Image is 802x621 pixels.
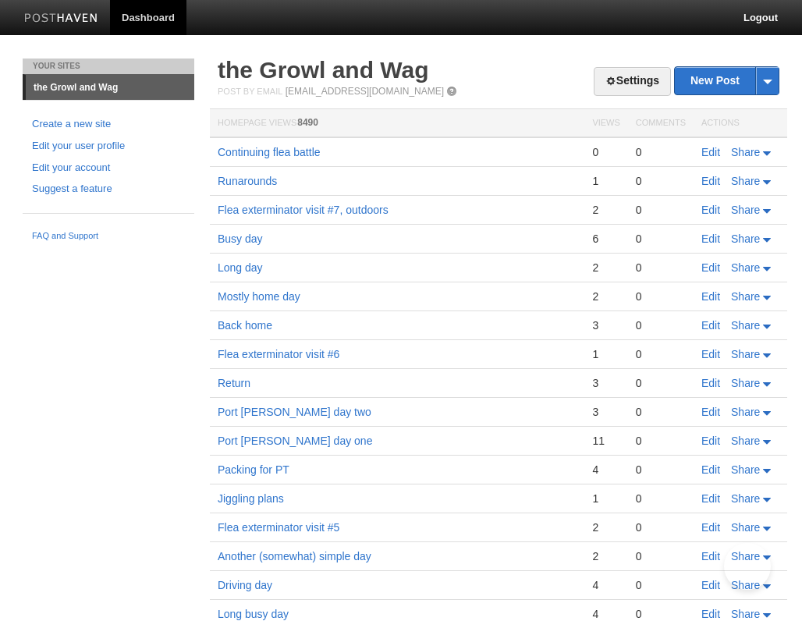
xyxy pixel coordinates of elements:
[24,13,98,25] img: Posthaven-bar
[218,57,429,83] a: the Growl and Wag
[218,175,277,187] a: Runarounds
[731,608,760,620] span: Share
[636,318,686,332] div: 0
[592,145,619,159] div: 0
[592,318,619,332] div: 3
[297,117,318,128] span: 8490
[32,160,185,176] a: Edit your account
[636,376,686,390] div: 0
[218,204,389,216] a: Flea exterminator visit #7, outdoors
[592,549,619,563] div: 2
[636,203,686,217] div: 0
[701,290,720,303] a: Edit
[731,204,760,216] span: Share
[701,175,720,187] a: Edit
[701,550,720,562] a: Edit
[731,463,760,476] span: Share
[218,463,289,476] a: Packing for PT
[636,463,686,477] div: 0
[636,405,686,419] div: 0
[23,59,194,74] li: Your Sites
[701,319,720,332] a: Edit
[636,347,686,361] div: 0
[636,145,686,159] div: 0
[701,348,720,360] a: Edit
[731,232,760,245] span: Share
[218,492,284,505] a: Jiggling plans
[701,435,720,447] a: Edit
[701,406,720,418] a: Edit
[701,204,720,216] a: Edit
[701,261,720,274] a: Edit
[584,109,627,138] th: Views
[218,87,282,96] span: Post by Email
[636,520,686,534] div: 0
[592,607,619,621] div: 4
[731,435,760,447] span: Share
[592,203,619,217] div: 2
[592,491,619,506] div: 1
[636,232,686,246] div: 0
[636,607,686,621] div: 0
[218,521,339,534] a: Flea exterminator visit #5
[592,405,619,419] div: 3
[32,229,185,243] a: FAQ and Support
[218,261,263,274] a: Long day
[731,492,760,505] span: Share
[218,319,272,332] a: Back home
[731,175,760,187] span: Share
[592,347,619,361] div: 1
[636,174,686,188] div: 0
[701,463,720,476] a: Edit
[731,290,760,303] span: Share
[592,376,619,390] div: 3
[218,290,300,303] a: Mostly home day
[731,521,760,534] span: Share
[26,75,194,100] a: the Growl and Wag
[636,434,686,448] div: 0
[675,67,779,94] a: New Post
[701,579,720,591] a: Edit
[701,232,720,245] a: Edit
[218,377,250,389] a: Return
[592,261,619,275] div: 2
[218,406,371,418] a: Port [PERSON_NAME] day two
[731,406,760,418] span: Share
[694,109,787,138] th: Actions
[592,174,619,188] div: 1
[210,109,584,138] th: Homepage Views
[636,578,686,592] div: 0
[636,261,686,275] div: 0
[218,435,372,447] a: Port [PERSON_NAME] day one
[592,434,619,448] div: 11
[628,109,694,138] th: Comments
[218,146,321,158] a: Continuing flea battle
[731,261,760,274] span: Share
[731,348,760,360] span: Share
[32,116,185,133] a: Create a new site
[701,521,720,534] a: Edit
[701,146,720,158] a: Edit
[731,319,760,332] span: Share
[286,86,444,97] a: [EMAIL_ADDRESS][DOMAIN_NAME]
[636,289,686,303] div: 0
[592,232,619,246] div: 6
[32,181,185,197] a: Suggest a feature
[636,491,686,506] div: 0
[592,520,619,534] div: 2
[701,377,720,389] a: Edit
[218,608,289,620] a: Long busy day
[218,550,371,562] a: Another (somewhat) simple day
[724,543,771,590] iframe: Help Scout Beacon - Open
[32,138,185,154] a: Edit your user profile
[592,578,619,592] div: 4
[701,492,720,505] a: Edit
[731,377,760,389] span: Share
[218,579,272,591] a: Driving day
[731,146,760,158] span: Share
[592,463,619,477] div: 4
[701,608,720,620] a: Edit
[218,348,339,360] a: Flea exterminator visit #6
[218,232,263,245] a: Busy day
[636,549,686,563] div: 0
